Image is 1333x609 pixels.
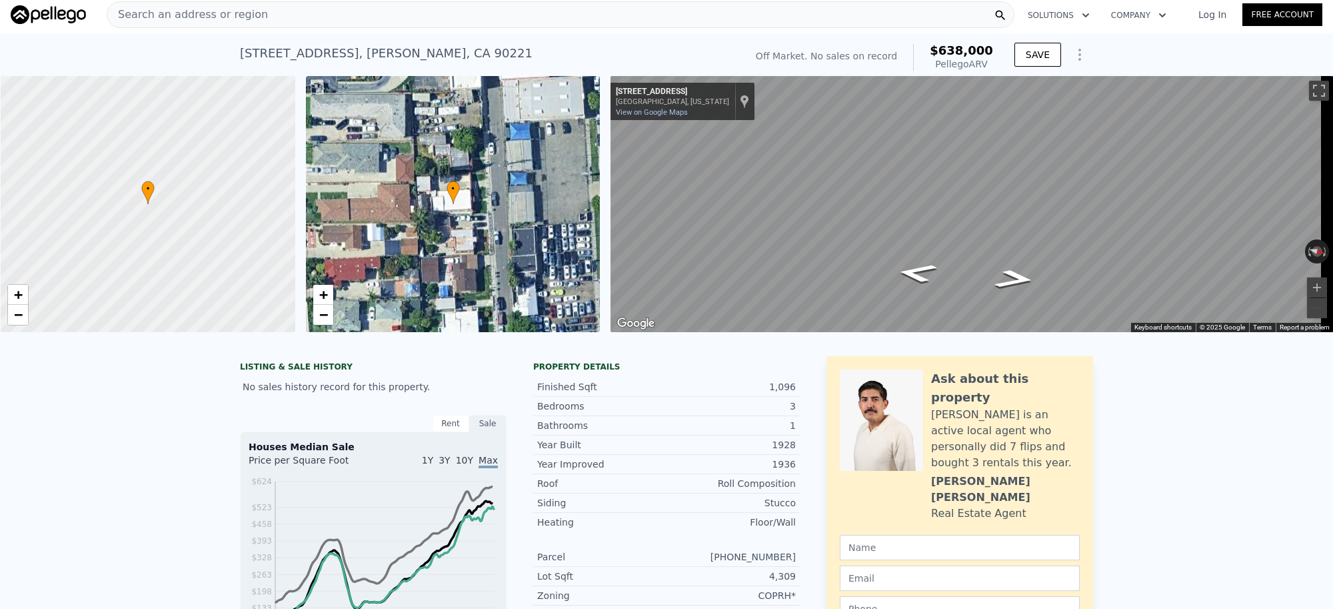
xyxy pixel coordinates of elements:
div: Off Market. No sales on record [756,49,897,63]
div: 1928 [666,438,796,452]
div: No sales history record for this property. [240,375,507,399]
div: • [141,181,155,204]
div: Parcel [537,550,666,564]
a: Free Account [1242,3,1322,26]
div: Rent [432,415,469,432]
button: Solutions [1017,3,1100,27]
a: Log In [1182,8,1242,21]
a: Zoom out [313,305,333,325]
span: − [14,306,23,323]
div: Lot Sqft [537,570,666,583]
div: Pellego ARV [930,57,993,71]
div: Ask about this property [931,370,1080,407]
tspan: $328 [251,553,272,562]
span: 1Y [422,455,433,466]
tspan: $393 [251,536,272,546]
span: Search an address or region [107,7,268,23]
span: + [319,286,327,303]
button: Reset the view [1304,243,1330,259]
div: [PERSON_NAME] is an active local agent who personally did 7 flips and bought 3 rentals this year. [931,407,1080,471]
span: 10Y [456,455,473,466]
span: $638,000 [930,43,993,57]
div: [STREET_ADDRESS] , [PERSON_NAME] , CA 90221 [240,44,533,63]
a: Show location on map [740,94,749,109]
div: [STREET_ADDRESS] [616,87,729,97]
a: View on Google Maps [616,108,688,117]
tspan: $458 [251,520,272,529]
button: Zoom in [1307,277,1327,297]
div: [GEOGRAPHIC_DATA], [US_STATE] [616,97,729,106]
button: Keyboard shortcuts [1134,323,1192,332]
button: Show Options [1066,41,1093,68]
tspan: $624 [251,477,272,486]
div: Floor/Wall [666,516,796,529]
input: Email [840,566,1080,591]
button: SAVE [1014,43,1061,67]
div: Heating [537,516,666,529]
div: 4,309 [666,570,796,583]
span: • [447,183,460,195]
span: © 2025 Google [1200,324,1245,331]
div: Roof [537,477,666,490]
div: Property details [533,362,800,372]
div: Roll Composition [666,477,796,490]
div: Siding [537,496,666,510]
button: Toggle fullscreen view [1309,81,1329,101]
a: Zoom out [8,305,28,325]
button: Rotate clockwise [1322,239,1330,263]
span: + [14,286,23,303]
path: Go South, N Crane Ave [880,259,954,287]
a: Report a problem [1280,324,1330,331]
div: COPRH* [666,589,796,602]
div: Year Built [537,438,666,452]
tspan: $263 [251,570,272,580]
div: Bedrooms [537,400,666,413]
div: 1,096 [666,380,796,394]
a: Open this area in Google Maps (opens a new window) [614,315,658,332]
div: 3 [666,400,796,413]
div: Real Estate Agent [931,506,1026,522]
a: Zoom in [313,285,333,305]
div: Houses Median Sale [249,440,498,454]
div: Zoning [537,589,666,602]
div: Bathrooms [537,419,666,432]
button: Zoom out [1307,298,1327,318]
span: • [141,183,155,195]
tspan: $198 [251,587,272,596]
img: Google [614,315,658,332]
div: • [447,181,460,204]
div: LISTING & SALE HISTORY [240,362,507,375]
span: − [319,306,327,323]
button: Rotate counterclockwise [1305,239,1312,263]
div: Finished Sqft [537,380,666,394]
a: Terms (opens in new tab) [1253,324,1272,331]
a: Zoom in [8,285,28,305]
span: Max [479,455,498,468]
div: 1 [666,419,796,432]
img: Pellego [11,5,86,24]
input: Name [840,535,1080,560]
div: 1936 [666,458,796,471]
div: Sale [469,415,507,432]
div: Stucco [666,496,796,510]
div: [PERSON_NAME] [PERSON_NAME] [931,474,1080,506]
path: Go North, N Crane Ave [978,265,1052,293]
span: 3Y [439,455,450,466]
div: Price per Square Foot [249,454,373,475]
tspan: $523 [251,503,272,512]
div: [PHONE_NUMBER] [666,550,796,564]
button: Company [1100,3,1177,27]
div: Year Improved [537,458,666,471]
